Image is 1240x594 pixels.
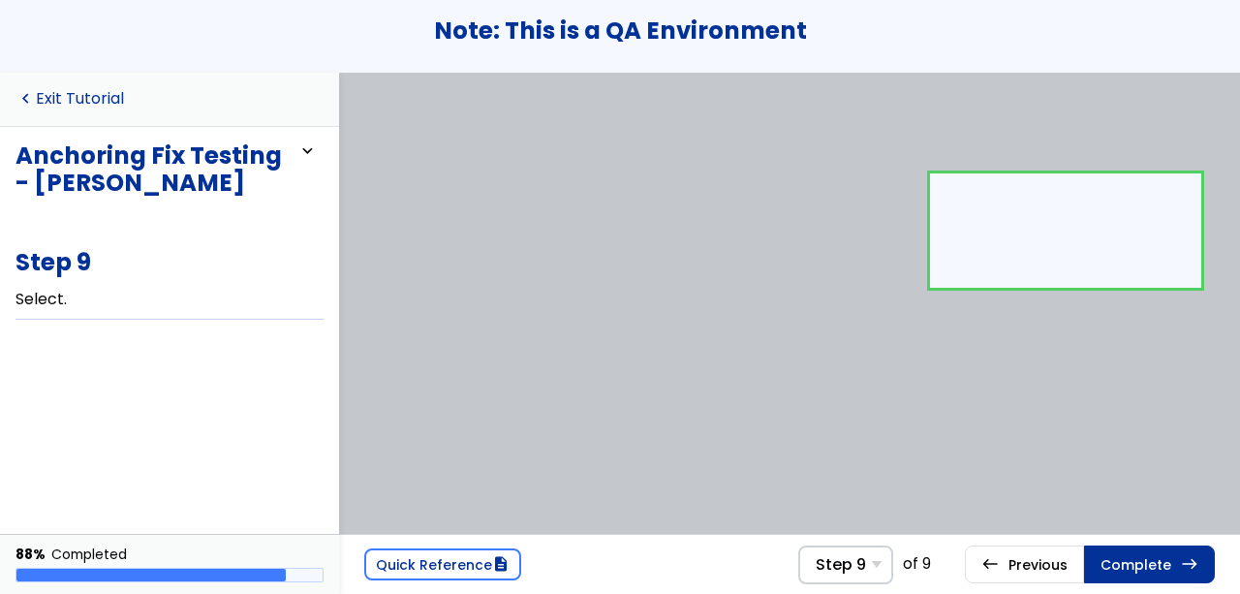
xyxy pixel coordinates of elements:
a: Completeeast [1084,546,1215,582]
iframe: Tutorial [339,73,1240,534]
span: expand_more [297,142,318,161]
span: Select Step [798,546,893,584]
a: Quick Referencedescription [364,548,521,580]
span: east [1181,556,1198,572]
span: west [981,556,999,572]
h3: Step 9 [15,246,324,279]
div: Completed [51,547,127,562]
a: westPrevious [965,546,1084,582]
span: description [492,556,510,572]
div: 88% [15,547,46,562]
div: of 9 [903,555,931,573]
a: navigate_beforeExit Tutorial [15,90,124,109]
span: Select . [15,288,67,310]
span: navigate_before [15,90,36,109]
span: Step 9 [816,555,866,574]
h3: Anchoring Fix Testing - [PERSON_NAME] [15,142,297,197]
